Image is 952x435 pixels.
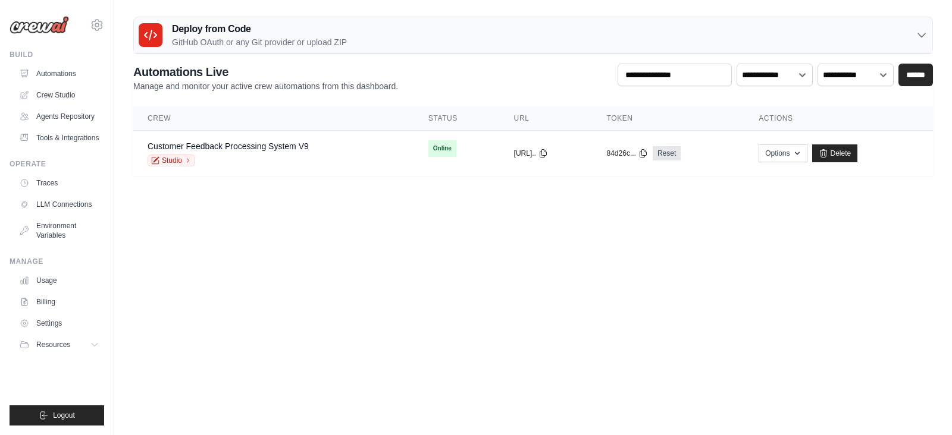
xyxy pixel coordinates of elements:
[53,411,75,420] span: Logout
[14,64,104,83] a: Automations
[14,107,104,126] a: Agents Repository
[812,144,858,162] a: Delete
[428,140,456,157] span: Online
[14,174,104,193] a: Traces
[500,106,593,131] th: URL
[36,340,70,349] span: Resources
[133,80,398,92] p: Manage and monitor your active crew automations from this dashboard.
[148,155,195,166] a: Studio
[10,405,104,425] button: Logout
[14,292,104,311] a: Billing
[172,22,347,36] h3: Deploy from Code
[133,64,398,80] h2: Automations Live
[14,195,104,214] a: LLM Connections
[172,36,347,48] p: GitHub OAuth or any Git provider or upload ZIP
[14,128,104,147] a: Tools & Integrations
[744,106,933,131] th: Actions
[10,257,104,266] div: Manage
[607,149,648,158] button: 84d26c...
[10,16,69,34] img: Logo
[133,106,414,131] th: Crew
[414,106,500,131] th: Status
[14,271,104,290] a: Usage
[14,216,104,245] a: Environment Variables
[10,50,104,59] div: Build
[148,141,309,151] a: Customer Feedback Processing System V9
[14,86,104,105] a: Crew Studio
[10,159,104,169] div: Operate
[653,146,681,160] a: Reset
[14,314,104,333] a: Settings
[14,335,104,354] button: Resources
[759,144,807,162] button: Options
[593,106,745,131] th: Token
